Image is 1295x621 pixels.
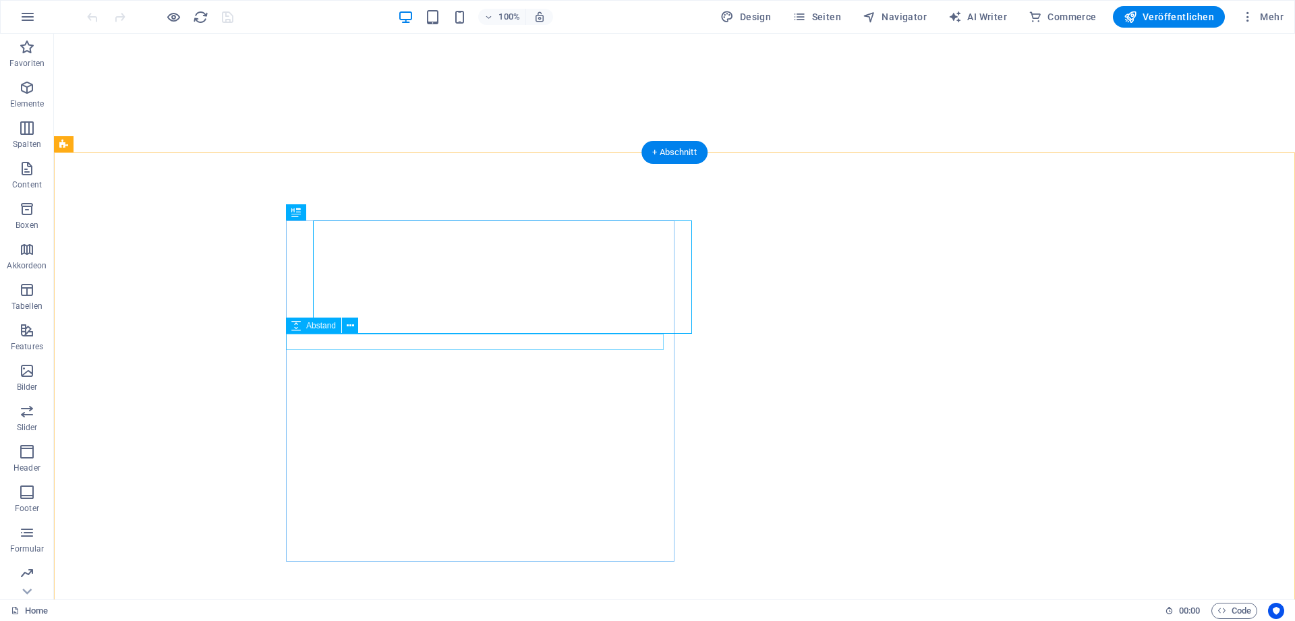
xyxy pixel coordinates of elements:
[15,503,39,514] p: Footer
[948,10,1007,24] span: AI Writer
[1113,6,1225,28] button: Veröffentlichen
[306,322,336,330] span: Abstand
[478,9,526,25] button: 100%
[1241,10,1284,24] span: Mehr
[1029,10,1097,24] span: Commerce
[12,179,42,190] p: Content
[11,341,43,352] p: Features
[1179,603,1200,619] span: 00 00
[10,543,45,554] p: Formular
[7,260,47,271] p: Akkordeon
[17,422,38,433] p: Slider
[13,139,41,150] p: Spalten
[534,11,546,23] i: Bei Größenänderung Zoomstufe automatisch an das gewählte Gerät anpassen.
[857,6,932,28] button: Navigator
[1023,6,1102,28] button: Commerce
[1217,603,1251,619] span: Code
[715,6,776,28] div: Design (Strg+Alt+Y)
[863,10,927,24] span: Navigator
[715,6,776,28] button: Design
[11,603,48,619] a: Klick, um Auswahl aufzuheben. Doppelklick öffnet Seitenverwaltung
[1188,605,1190,616] span: :
[193,9,208,25] i: Seite neu laden
[13,463,40,473] p: Header
[16,220,38,231] p: Boxen
[17,382,38,392] p: Bilder
[793,10,841,24] span: Seiten
[943,6,1012,28] button: AI Writer
[165,9,181,25] button: Klicke hier, um den Vorschau-Modus zu verlassen
[11,301,42,312] p: Tabellen
[498,9,520,25] h6: 100%
[787,6,846,28] button: Seiten
[1124,10,1214,24] span: Veröffentlichen
[1236,6,1289,28] button: Mehr
[9,58,45,69] p: Favoriten
[720,10,771,24] span: Design
[10,98,45,109] p: Elemente
[641,141,708,164] div: + Abschnitt
[1268,603,1284,619] button: Usercentrics
[192,9,208,25] button: reload
[1211,603,1257,619] button: Code
[1165,603,1201,619] h6: Session-Zeit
